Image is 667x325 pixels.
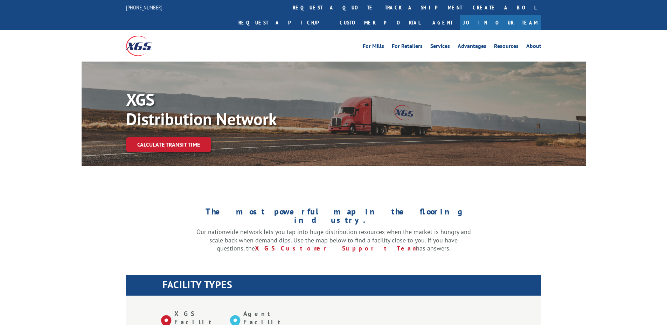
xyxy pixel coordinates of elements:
[126,137,211,152] a: Calculate transit time
[255,244,416,252] a: XGS Customer Support Team
[458,43,486,51] a: Advantages
[430,43,450,51] a: Services
[425,15,460,30] a: Agent
[196,207,471,228] h1: The most powerful map in the flooring industry.
[334,15,425,30] a: Customer Portal
[126,4,162,11] a: [PHONE_NUMBER]
[526,43,541,51] a: About
[363,43,384,51] a: For Mills
[196,228,471,253] p: Our nationwide network lets you tap into huge distribution resources when the market is hungry an...
[233,15,334,30] a: Request a pickup
[392,43,423,51] a: For Retailers
[162,280,541,293] h1: FACILITY TYPES
[126,90,336,129] p: XGS Distribution Network
[460,15,541,30] a: Join Our Team
[494,43,519,51] a: Resources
